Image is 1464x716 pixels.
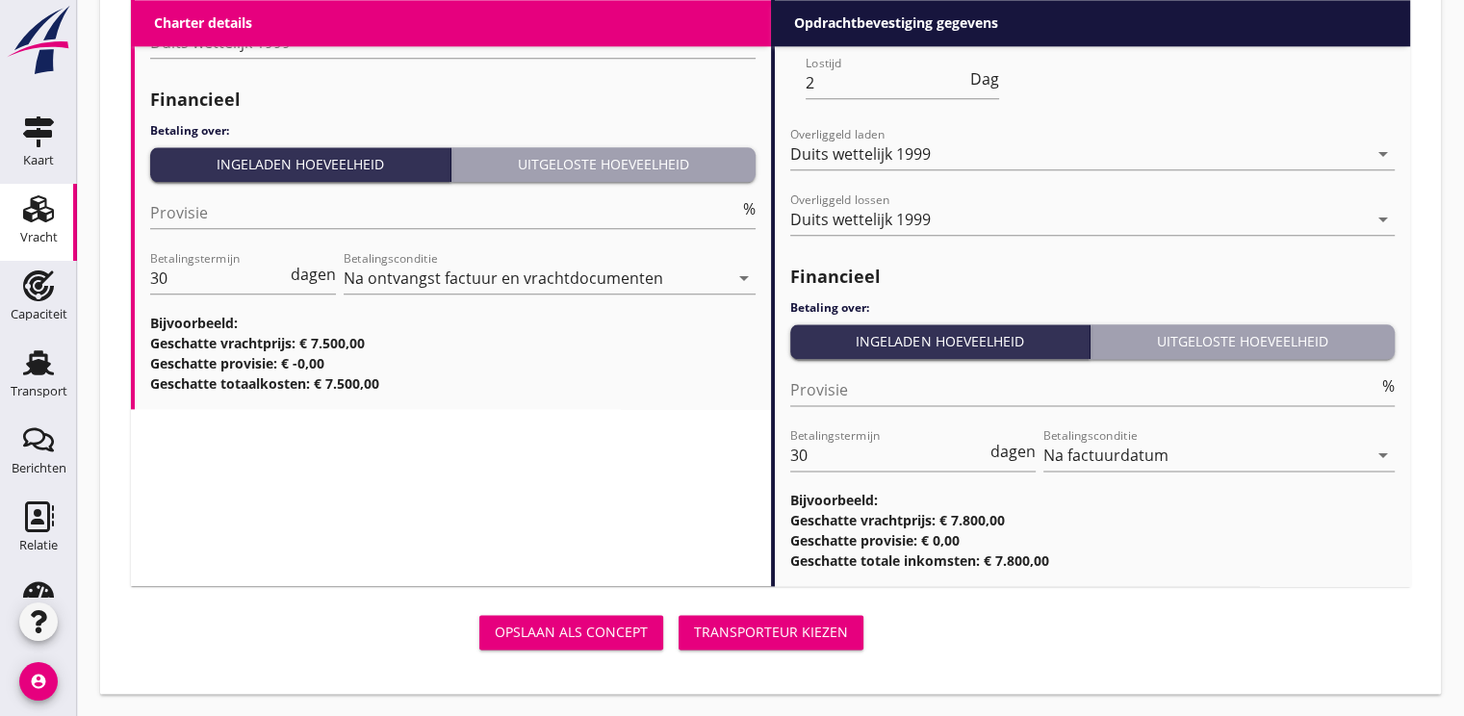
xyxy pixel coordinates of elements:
[987,444,1036,459] div: dagen
[158,154,443,174] div: Ingeladen hoeveelheid
[790,299,1396,317] h4: Betaling over:
[679,615,863,650] button: Transporteur kiezen
[19,539,58,551] div: Relatie
[12,462,66,474] div: Berichten
[1098,331,1387,351] div: Uitgeloste hoeveelheid
[1372,208,1395,231] i: arrow_drop_down
[11,385,67,397] div: Transport
[790,510,1396,530] h3: Geschatte vrachtprijs: € 7.800,00
[150,373,756,394] h3: Geschatte totaalkosten: € 7.500,00
[732,267,756,290] i: arrow_drop_down
[790,550,1396,571] h3: Geschatte totale inkomsten: € 7.800,00
[1372,444,1395,467] i: arrow_drop_down
[806,67,967,98] input: Lostijd
[150,263,287,294] input: Betalingstermijn
[150,34,291,51] div: Duits wettelijk 1999
[790,264,1396,290] h2: Financieel
[19,662,58,701] i: account_circle
[790,145,931,163] div: Duits wettelijk 1999
[479,615,663,650] button: Opslaan als concept
[1378,378,1395,394] div: %
[1372,142,1395,166] i: arrow_drop_down
[790,27,843,46] strong: Lossen
[23,154,54,166] div: Kaart
[150,122,756,140] h4: Betaling over:
[344,269,663,287] div: Na ontvangst factuur en vrachtdocumenten
[790,211,931,228] div: Duits wettelijk 1999
[790,374,1379,405] input: Provisie
[11,308,67,320] div: Capaciteit
[4,5,73,76] img: logo-small.a267ee39.svg
[1091,324,1395,359] button: Uitgeloste hoeveelheid
[694,622,848,642] div: Transporteur kiezen
[150,333,756,353] h3: Geschatte vrachtprijs: € 7.500,00
[150,313,756,333] h3: Bijvoorbeeld:
[20,231,58,243] div: Vracht
[287,267,336,282] div: dagen
[798,331,1083,351] div: Ingeladen hoeveelheid
[739,201,756,217] div: %
[790,490,1396,510] h3: Bijvoorbeeld:
[451,147,756,182] button: Uitgeloste hoeveelheid
[790,530,1396,550] h3: Geschatte provisie: € 0,00
[1043,447,1169,464] div: Na factuurdatum
[1084,27,1181,46] label: Garantie leeg
[790,324,1092,359] button: Ingeladen hoeveelheid
[732,31,756,54] i: arrow_drop_down
[977,27,1038,46] label: Conditie
[905,27,931,46] label: Tijd
[150,147,451,182] button: Ingeladen hoeveelheid
[150,87,756,113] h2: Financieel
[459,154,748,174] div: Uitgeloste hoeveelheid
[150,353,756,373] h3: Geschatte provisie: € -0,00
[790,440,988,471] input: Betalingstermijn
[970,71,999,87] span: Dag
[150,197,739,228] input: Provisie
[495,622,648,642] div: Opslaan als concept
